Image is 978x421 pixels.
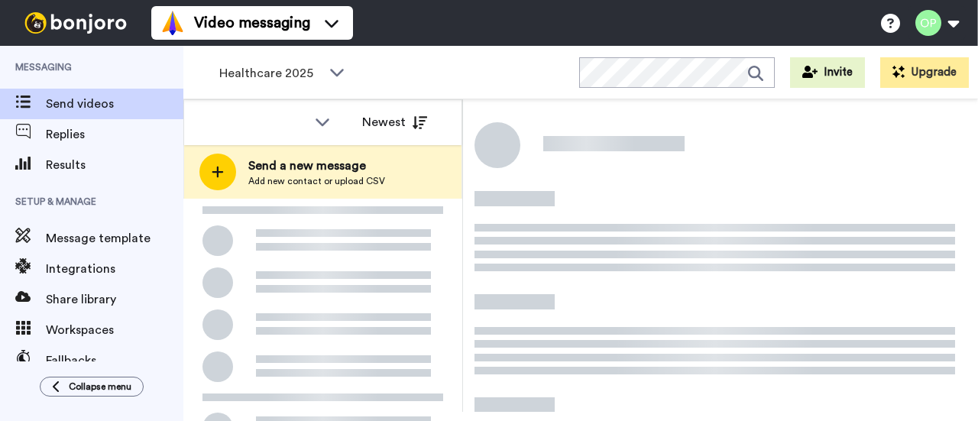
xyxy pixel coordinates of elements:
[18,12,133,34] img: bj-logo-header-white.svg
[46,125,183,144] span: Replies
[46,290,183,309] span: Share library
[219,64,322,83] span: Healthcare 2025
[351,107,439,138] button: Newest
[40,377,144,397] button: Collapse menu
[46,156,183,174] span: Results
[46,351,183,370] span: Fallbacks
[248,157,385,175] span: Send a new message
[46,321,183,339] span: Workspaces
[69,381,131,393] span: Collapse menu
[46,260,183,278] span: Integrations
[46,95,183,113] span: Send videos
[46,229,183,248] span: Message template
[880,57,969,88] button: Upgrade
[160,11,185,35] img: vm-color.svg
[790,57,865,88] button: Invite
[194,12,310,34] span: Video messaging
[248,175,385,187] span: Add new contact or upload CSV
